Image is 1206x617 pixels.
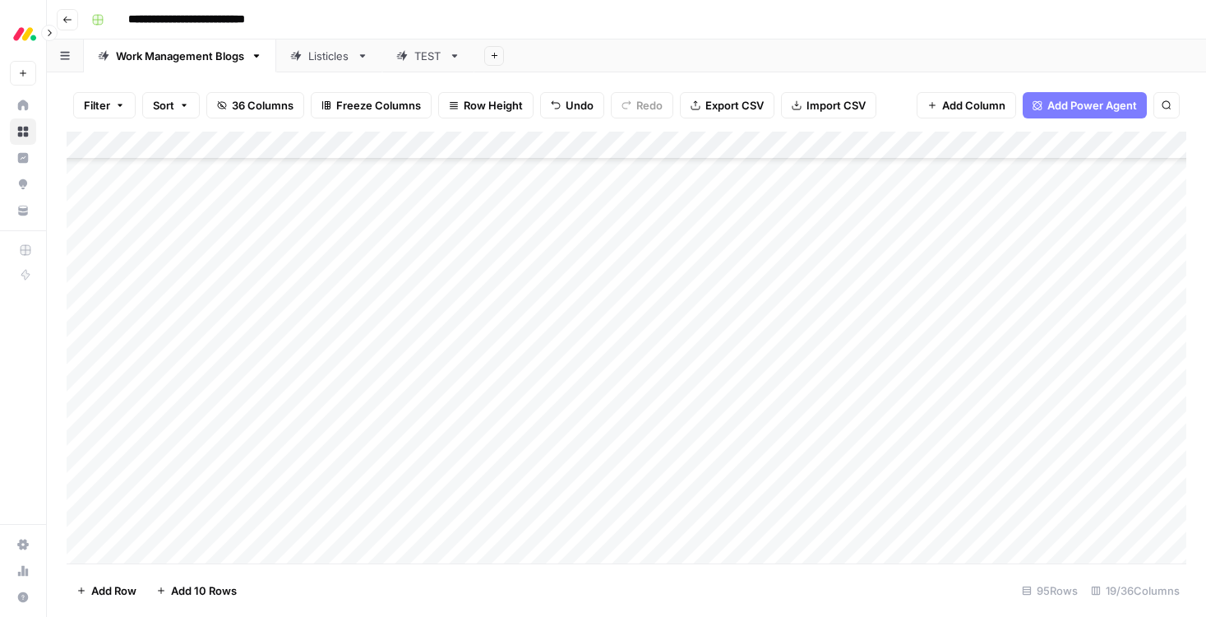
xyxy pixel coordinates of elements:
button: Freeze Columns [311,92,432,118]
div: 95 Rows [1015,578,1084,604]
button: Row Height [438,92,534,118]
button: Add Column [917,92,1016,118]
span: Add Row [91,582,136,599]
a: Work Management Blogs [84,39,276,72]
button: Add Power Agent [1023,92,1147,118]
button: Workspace: Monday.com [10,13,36,54]
span: Row Height [464,97,523,114]
img: Monday.com Logo [10,19,39,49]
div: TEST [414,48,442,64]
span: Import CSV [806,97,866,114]
a: Browse [10,118,36,145]
button: Help + Support [10,584,36,610]
button: Export CSV [680,92,774,118]
span: Add 10 Rows [171,582,237,599]
span: Export CSV [705,97,764,114]
span: Sort [153,97,174,114]
button: Add 10 Rows [146,578,247,604]
a: Settings [10,531,36,558]
button: Import CSV [781,92,876,118]
a: Opportunities [10,171,36,197]
span: Filter [84,97,110,114]
a: Insights [10,145,36,171]
span: Redo [636,97,663,114]
button: Undo [540,92,604,118]
span: Freeze Columns [336,97,421,114]
button: 36 Columns [206,92,304,118]
span: Add Column [942,97,1005,114]
a: TEST [382,39,474,72]
div: Work Management Blogs [116,48,244,64]
a: Your Data [10,197,36,224]
span: Undo [566,97,594,114]
button: Sort [142,92,200,118]
span: Add Power Agent [1047,97,1137,114]
div: 19/36 Columns [1084,578,1186,604]
button: Redo [611,92,673,118]
div: Listicles [308,48,350,64]
button: Filter [73,92,136,118]
a: Home [10,92,36,118]
a: Usage [10,558,36,584]
button: Add Row [67,578,146,604]
a: Listicles [276,39,382,72]
span: 36 Columns [232,97,293,114]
